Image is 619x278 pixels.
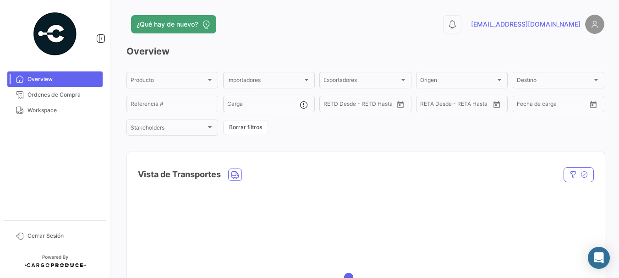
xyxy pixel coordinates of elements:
button: Open calendar [490,98,504,111]
img: placeholder-user.png [585,15,604,34]
input: Hasta [540,102,573,109]
button: ¿Qué hay de nuevo? [131,15,216,33]
h3: Overview [126,45,604,58]
span: Exportadores [323,78,399,85]
input: Desde [323,102,340,109]
input: Desde [517,102,533,109]
span: ¿Qué hay de nuevo? [137,20,198,29]
div: Abrir Intercom Messenger [588,247,610,269]
span: Origen [420,78,495,85]
button: Borrar filtros [223,120,268,135]
a: Workspace [7,103,103,118]
a: Órdenes de Compra [7,87,103,103]
input: Hasta [443,102,476,109]
span: Órdenes de Compra [27,91,99,99]
span: Overview [27,75,99,83]
button: Open calendar [394,98,407,111]
span: Workspace [27,106,99,114]
button: Land [229,169,241,180]
img: powered-by.png [32,11,78,57]
span: Cerrar Sesión [27,232,99,240]
span: Destino [517,78,592,85]
span: Producto [131,78,206,85]
button: Open calendar [586,98,600,111]
span: Importadores [227,78,302,85]
span: Stakeholders [131,126,206,132]
input: Desde [420,102,437,109]
h4: Vista de Transportes [138,168,221,181]
input: Hasta [346,102,379,109]
span: [EMAIL_ADDRESS][DOMAIN_NAME] [471,20,581,29]
a: Overview [7,71,103,87]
